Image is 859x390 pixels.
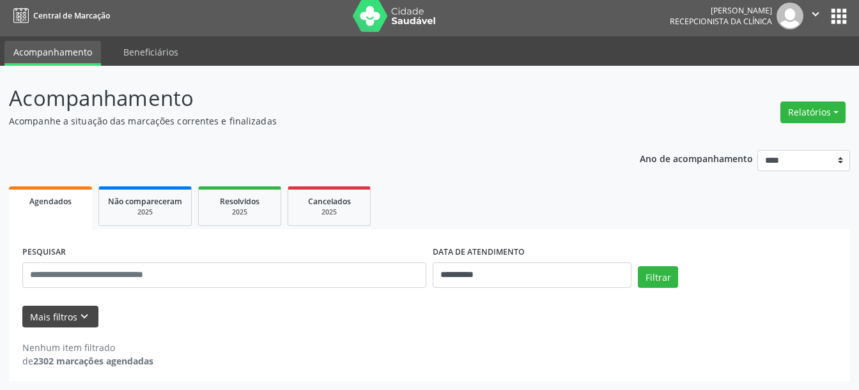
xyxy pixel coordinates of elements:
button: Mais filtroskeyboard_arrow_down [22,306,98,328]
button: Filtrar [638,266,678,288]
button: Relatórios [780,101,846,123]
i: keyboard_arrow_down [77,310,91,324]
span: Recepcionista da clínica [670,16,772,27]
i:  [809,7,823,21]
label: PESQUISAR [22,243,66,262]
span: Agendados [29,196,72,207]
p: Ano de acompanhamento [640,150,753,166]
span: Não compareceram [108,196,182,207]
span: Central de Marcação [33,10,110,21]
label: DATA DE ATENDIMENTO [433,243,525,262]
div: 2025 [297,207,361,217]
div: 2025 [108,207,182,217]
div: [PERSON_NAME] [670,5,772,16]
div: de [22,354,153,368]
p: Acompanhamento [9,82,598,114]
a: Acompanhamento [4,41,101,66]
strong: 2302 marcações agendadas [33,355,153,367]
a: Central de Marcação [9,5,110,26]
button:  [803,3,828,29]
p: Acompanhe a situação das marcações correntes e finalizadas [9,114,598,128]
div: 2025 [208,207,272,217]
img: img [777,3,803,29]
div: Nenhum item filtrado [22,341,153,354]
button: apps [828,5,850,27]
a: Beneficiários [114,41,187,63]
span: Cancelados [308,196,351,207]
span: Resolvidos [220,196,259,207]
